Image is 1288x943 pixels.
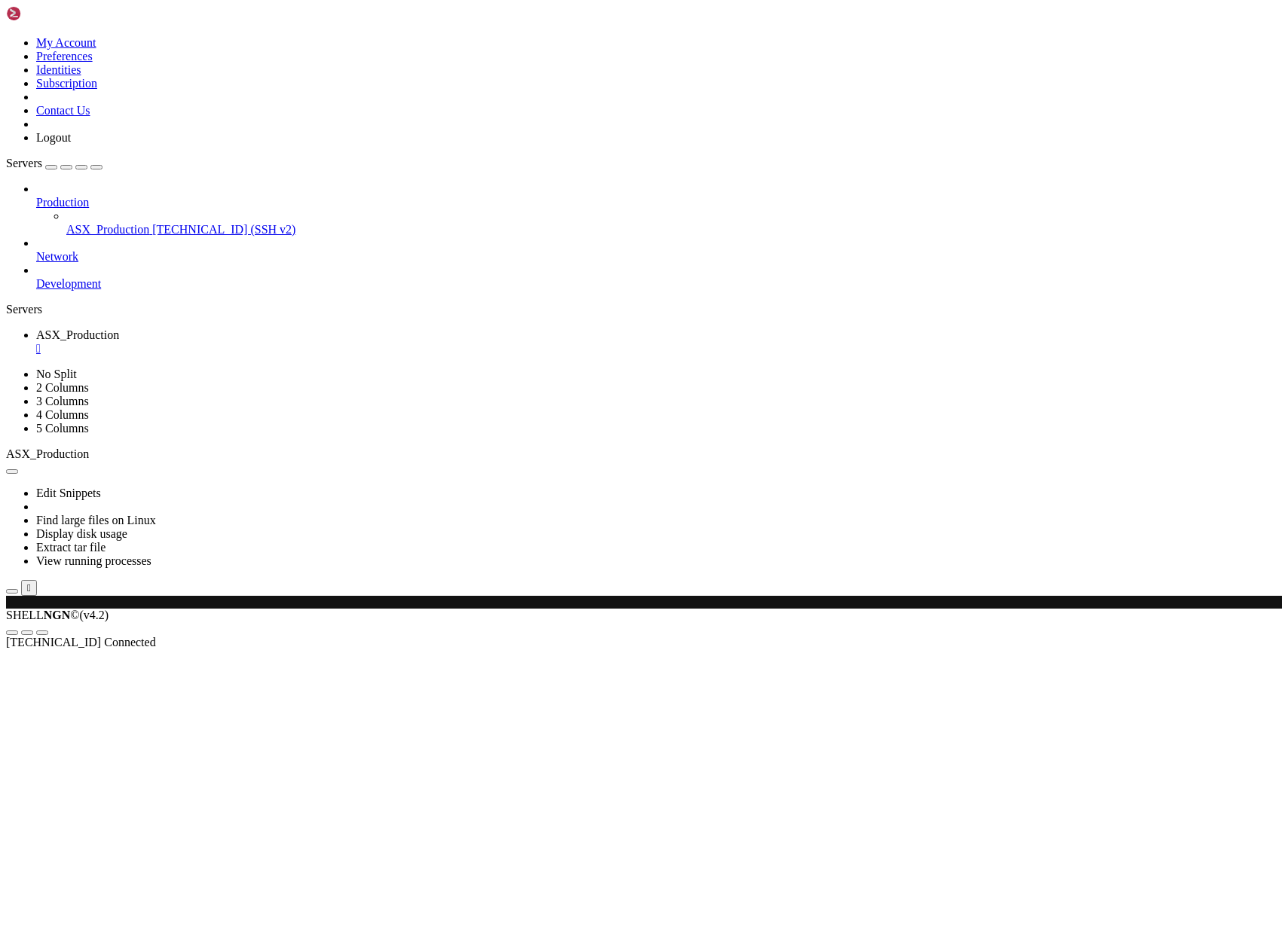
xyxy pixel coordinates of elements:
a:  [36,342,1282,356]
img: Shellngn [6,6,93,21]
a: Contact Us [36,104,90,117]
a: 5 Columns [36,422,89,435]
div: Servers [6,303,1282,316]
li: ASX_Production [TECHNICAL_ID] (SSH v2) [66,209,1282,237]
a: Edit Snippets [36,487,101,499]
a: 3 Columns [36,395,89,407]
a: Servers [6,157,102,169]
a: Logout [36,131,71,144]
a: Network [36,250,1282,264]
span: Network [36,250,78,263]
a: Extract tar file [36,541,106,554]
a: ASX_Production [TECHNICAL_ID] (SSH v2) [66,223,1282,237]
a: Subscription [36,77,97,90]
a: Preferences [36,50,93,63]
div:  [27,582,31,594]
li: Production [36,182,1282,237]
span: [TECHNICAL_ID] (SSH v2) [152,223,295,236]
a: Display disk usage [36,527,127,540]
span: ASX_Production [6,447,89,460]
span: Development [36,277,101,290]
a: My Account [36,36,96,49]
a: Identities [36,63,81,76]
a: 4 Columns [36,408,89,421]
a: ASX_Production [36,328,1282,356]
a: 2 Columns [36,381,89,394]
a: Find large files on Linux [36,514,156,526]
button:  [21,580,37,596]
span: ASX_Production [36,328,119,341]
a: Development [36,277,1282,291]
a: View running processes [36,554,151,567]
span: Production [36,196,89,209]
li: Network [36,237,1282,264]
span: Servers [6,157,42,169]
li: Development [36,264,1282,291]
span: ASX_Production [66,223,149,236]
a: Production [36,196,1282,209]
a: No Split [36,368,77,380]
